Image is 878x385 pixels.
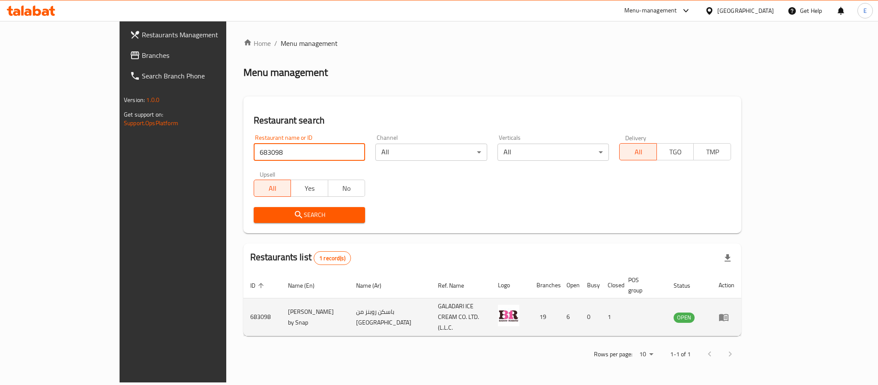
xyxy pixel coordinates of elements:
[294,182,325,195] span: Yes
[375,144,487,161] div: All
[601,298,621,336] td: 1
[250,251,351,265] h2: Restaurants list
[580,272,601,298] th: Busy
[560,272,580,298] th: Open
[142,30,259,40] span: Restaurants Management
[674,313,695,322] span: OPEN
[123,66,266,86] a: Search Branch Phone
[674,280,701,291] span: Status
[332,182,362,195] span: No
[328,180,366,197] button: No
[260,171,276,177] label: Upsell
[674,313,695,323] div: OPEN
[498,305,519,326] img: Baskin Robbins by Snap
[660,146,691,158] span: TGO
[623,146,653,158] span: All
[281,38,338,48] span: Menu management
[124,117,178,129] a: Support.OpsPlatform
[717,248,738,268] div: Export file
[281,298,349,336] td: [PERSON_NAME] by Snap
[628,275,656,295] span: POS group
[530,298,560,336] td: 19
[580,298,601,336] td: 0
[123,24,266,45] a: Restaurants Management
[717,6,774,15] div: [GEOGRAPHIC_DATA]
[254,114,731,127] h2: Restaurant search
[291,180,328,197] button: Yes
[594,349,632,360] p: Rows per page:
[431,298,491,336] td: GALADARI ICE CREAM CO. LTD. (L.L.C.
[670,349,691,360] p: 1-1 of 1
[243,38,741,48] nav: breadcrumb
[712,272,741,298] th: Action
[243,272,741,336] table: enhanced table
[560,298,580,336] td: 6
[601,272,621,298] th: Closed
[250,280,267,291] span: ID
[146,94,159,105] span: 1.0.0
[288,280,326,291] span: Name (En)
[349,298,432,336] td: باسكن روبنز من [GEOGRAPHIC_DATA]
[656,143,694,160] button: TGO
[438,280,475,291] span: Ref. Name
[123,45,266,66] a: Branches
[863,6,867,15] span: E
[243,66,328,79] h2: Menu management
[124,94,145,105] span: Version:
[274,38,277,48] li: /
[124,109,163,120] span: Get support on:
[619,143,657,160] button: All
[697,146,728,158] span: TMP
[254,144,366,161] input: Search for restaurant name or ID..
[636,348,656,361] div: Rows per page:
[314,251,351,265] div: Total records count
[530,272,560,298] th: Branches
[142,50,259,60] span: Branches
[254,180,291,197] button: All
[624,6,677,16] div: Menu-management
[258,182,288,195] span: All
[693,143,731,160] button: TMP
[491,272,530,298] th: Logo
[142,71,259,81] span: Search Branch Phone
[254,207,366,223] button: Search
[356,280,393,291] span: Name (Ar)
[261,210,359,220] span: Search
[497,144,609,161] div: All
[314,254,351,262] span: 1 record(s)
[625,135,647,141] label: Delivery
